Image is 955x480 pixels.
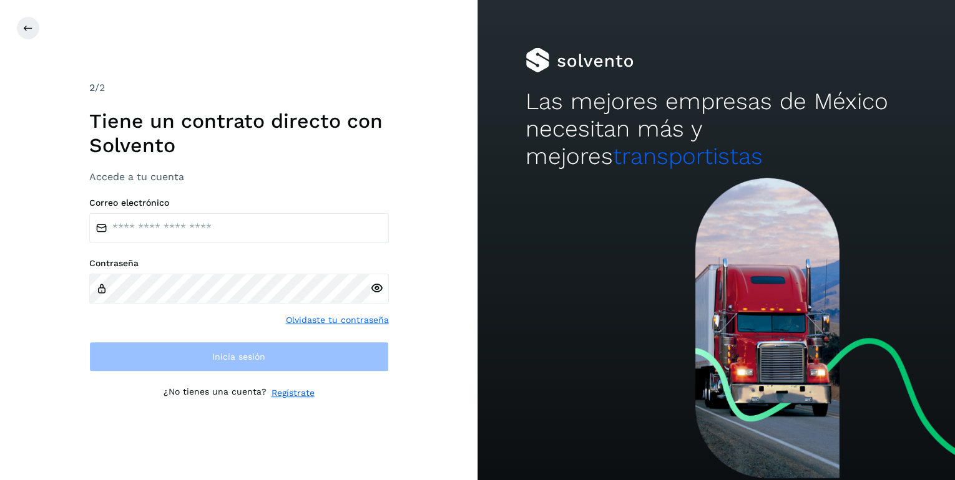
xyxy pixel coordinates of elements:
a: Regístrate [272,386,315,400]
button: Inicia sesión [89,342,389,372]
h3: Accede a tu cuenta [89,171,389,183]
span: Inicia sesión [212,352,265,361]
span: 2 [89,82,95,94]
h1: Tiene un contrato directo con Solvento [89,109,389,157]
span: transportistas [613,143,763,170]
label: Correo electrónico [89,198,389,208]
div: /2 [89,80,389,95]
label: Contraseña [89,258,389,269]
p: ¿No tienes una cuenta? [164,386,267,400]
a: Olvidaste tu contraseña [286,314,389,327]
h2: Las mejores empresas de México necesitan más y mejores [526,88,908,171]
